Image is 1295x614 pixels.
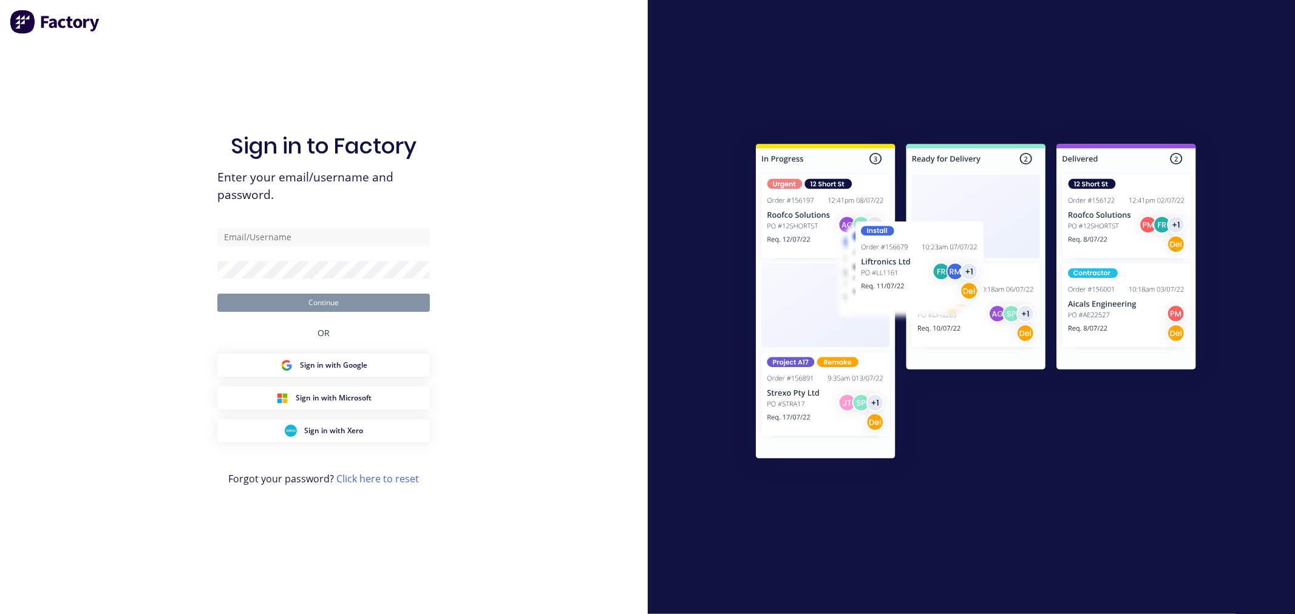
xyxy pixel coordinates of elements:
span: Sign in with Google [300,360,367,371]
img: Microsoft Sign in [276,392,288,404]
button: Continue [217,294,430,312]
input: Email/Username [217,228,430,246]
span: Enter your email/username and password. [217,169,430,204]
span: Sign in with Xero [304,425,363,436]
img: Sign in [729,120,1223,487]
button: Xero Sign inSign in with Xero [217,419,430,442]
img: Google Sign in [280,359,293,371]
span: Forgot your password? [228,471,419,486]
h1: Sign in to Factory [231,133,416,159]
div: OR [318,312,330,354]
img: Factory [10,10,101,34]
button: Google Sign inSign in with Google [217,354,430,377]
a: Click here to reset [336,472,419,485]
button: Microsoft Sign inSign in with Microsoft [217,386,430,410]
span: Sign in with Microsoft [296,393,372,403]
img: Xero Sign in [285,425,297,437]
